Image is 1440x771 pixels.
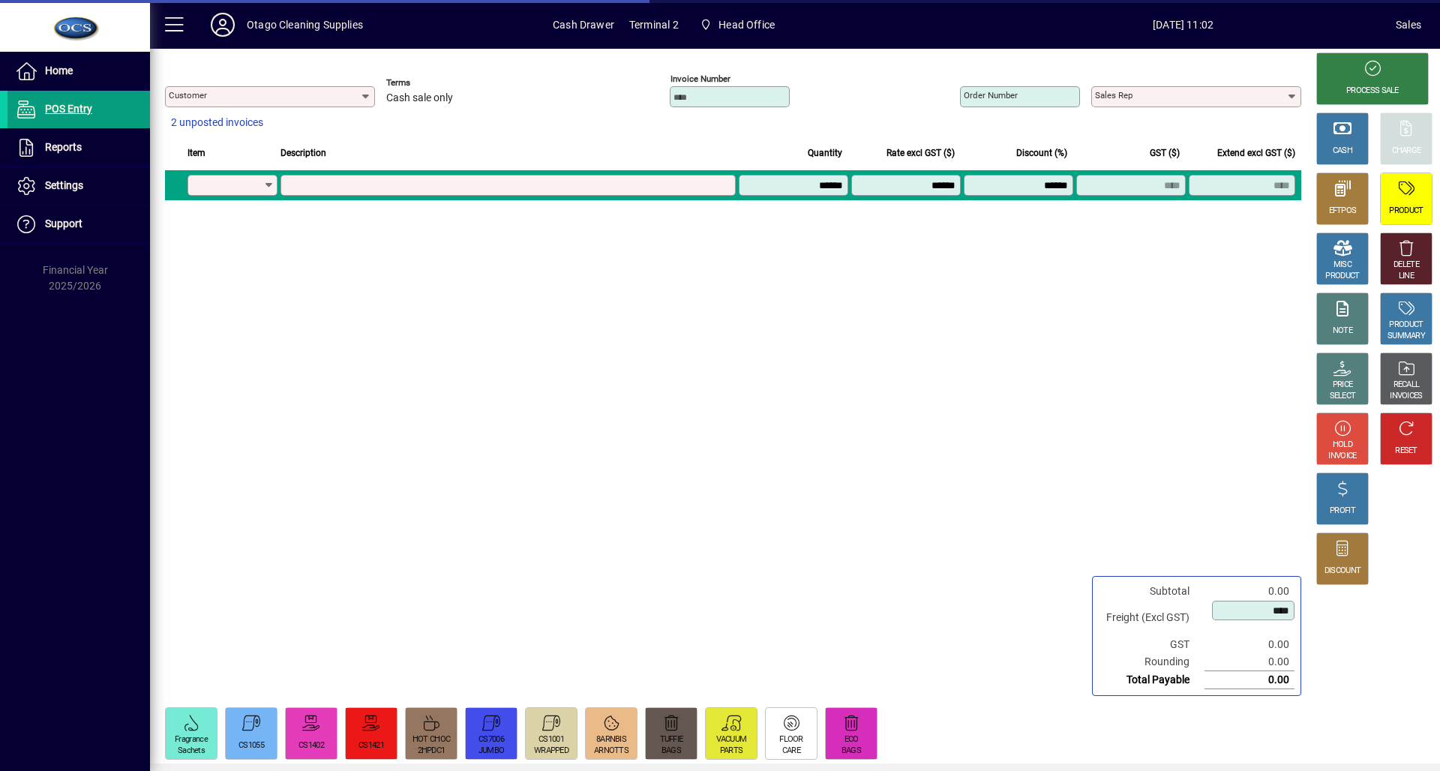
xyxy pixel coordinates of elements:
[594,745,628,757] div: ARNOTTS
[1099,671,1204,689] td: Total Payable
[358,740,384,751] div: CS1421
[1396,13,1421,37] div: Sales
[478,734,504,745] div: CS7006
[808,145,842,161] span: Quantity
[1393,259,1419,271] div: DELETE
[841,745,861,757] div: BAGS
[171,115,263,130] span: 2 unposted invoices
[7,52,150,90] a: Home
[1393,379,1420,391] div: RECALL
[670,73,730,84] mat-label: Invoice number
[1204,653,1294,671] td: 0.00
[538,734,564,745] div: CS1001
[1333,259,1351,271] div: MISC
[1333,439,1352,451] div: HOLD
[1399,271,1414,282] div: LINE
[199,11,247,38] button: Profile
[247,13,363,37] div: Otago Cleaning Supplies
[412,734,450,745] div: HOT CHOC
[418,745,445,757] div: 2HPDC1
[1099,600,1204,636] td: Freight (Excl GST)
[1333,325,1352,337] div: NOTE
[660,734,683,745] div: TUFFIE
[782,745,800,757] div: CARE
[45,103,92,115] span: POS Entry
[1330,391,1356,402] div: SELECT
[844,734,859,745] div: ECO
[1095,90,1132,100] mat-label: Sales rep
[45,141,82,153] span: Reports
[1333,379,1353,391] div: PRICE
[661,745,681,757] div: BAGS
[386,78,476,88] span: Terms
[7,205,150,243] a: Support
[1389,205,1423,217] div: PRODUCT
[1099,653,1204,671] td: Rounding
[1389,319,1423,331] div: PRODUCT
[45,179,83,191] span: Settings
[175,734,208,745] div: Fragrance
[1217,145,1295,161] span: Extend excl GST ($)
[169,90,207,100] mat-label: Customer
[1325,271,1359,282] div: PRODUCT
[1387,331,1425,342] div: SUMMARY
[694,11,781,38] span: Head Office
[886,145,955,161] span: Rate excl GST ($)
[238,740,264,751] div: CS1055
[178,745,205,757] div: Sachets
[1324,565,1360,577] div: DISCOUNT
[1395,445,1417,457] div: RESET
[280,145,326,161] span: Description
[45,64,73,76] span: Home
[187,145,205,161] span: Item
[596,734,626,745] div: 8ARNBIS
[1346,85,1399,97] div: PROCESS SALE
[298,740,324,751] div: CS1402
[718,13,775,37] span: Head Office
[1392,145,1421,157] div: CHARGE
[1099,636,1204,653] td: GST
[1204,583,1294,600] td: 0.00
[629,13,679,37] span: Terminal 2
[1330,505,1355,517] div: PROFIT
[1204,671,1294,689] td: 0.00
[970,13,1396,37] span: [DATE] 11:02
[1333,145,1352,157] div: CASH
[1150,145,1180,161] span: GST ($)
[1099,583,1204,600] td: Subtotal
[386,92,453,104] span: Cash sale only
[1016,145,1067,161] span: Discount (%)
[534,745,568,757] div: WRAPPED
[964,90,1018,100] mat-label: Order number
[7,129,150,166] a: Reports
[165,109,269,136] button: 2 unposted invoices
[779,734,803,745] div: FLOOR
[1390,391,1422,402] div: INVOICES
[478,745,505,757] div: JUMBO
[716,734,747,745] div: VACUUM
[1204,636,1294,653] td: 0.00
[553,13,614,37] span: Cash Drawer
[1328,451,1356,462] div: INVOICE
[1329,205,1357,217] div: EFTPOS
[720,745,743,757] div: PARTS
[7,167,150,205] a: Settings
[45,217,82,229] span: Support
